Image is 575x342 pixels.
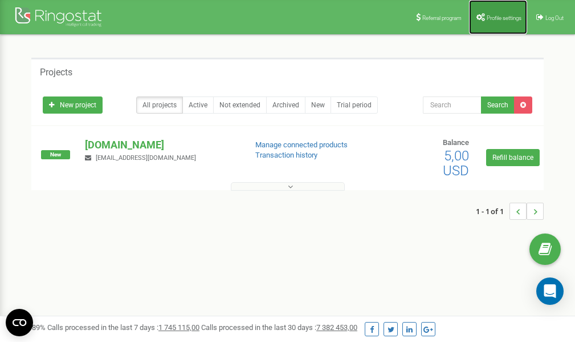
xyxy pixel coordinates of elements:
[47,323,199,332] span: Calls processed in the last 7 days :
[41,150,70,159] span: New
[40,67,72,78] h5: Projects
[85,138,236,152] p: [DOMAIN_NAME]
[96,154,196,162] span: [EMAIL_ADDRESS][DOMAIN_NAME]
[255,151,317,159] a: Transaction history
[213,96,267,114] a: Not extended
[43,96,103,114] a: New project
[476,203,509,220] span: 1 - 1 of 1
[486,149,540,166] a: Refill balance
[545,15,564,21] span: Log Out
[201,323,357,332] span: Calls processed in the last 30 days :
[316,323,357,332] u: 7 382 453,00
[443,138,469,147] span: Balance
[443,148,469,179] span: 5,00 USD
[255,140,348,149] a: Manage connected products
[423,96,482,114] input: Search
[158,323,199,332] u: 1 745 115,00
[481,96,515,114] button: Search
[536,277,564,305] div: Open Intercom Messenger
[476,191,544,231] nav: ...
[331,96,378,114] a: Trial period
[266,96,305,114] a: Archived
[305,96,331,114] a: New
[487,15,521,21] span: Profile settings
[6,309,33,336] button: Open CMP widget
[422,15,462,21] span: Referral program
[182,96,214,114] a: Active
[136,96,183,114] a: All projects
